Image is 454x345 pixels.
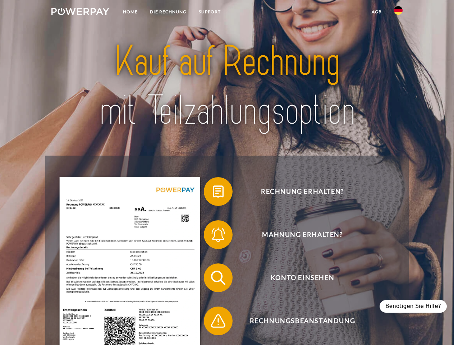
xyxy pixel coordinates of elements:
div: Benötigen Sie Hilfe? [380,300,447,313]
a: agb [366,5,388,18]
img: de [394,6,403,15]
span: Rechnung erhalten? [214,177,390,206]
img: qb_bell.svg [209,226,227,244]
img: title-powerpay_de.svg [69,34,385,138]
button: Rechnung erhalten? [204,177,391,206]
a: Home [117,5,144,18]
a: SUPPORT [193,5,227,18]
span: Rechnungsbeanstandung [214,307,390,335]
img: qb_bill.svg [209,183,227,201]
span: Konto einsehen [214,263,390,292]
button: Mahnung erhalten? [204,220,391,249]
button: Konto einsehen [204,263,391,292]
img: qb_search.svg [209,269,227,287]
a: DIE RECHNUNG [144,5,193,18]
button: Rechnungsbeanstandung [204,307,391,335]
img: logo-powerpay-white.svg [51,8,109,15]
img: qb_warning.svg [209,312,227,330]
span: Mahnung erhalten? [214,220,390,249]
